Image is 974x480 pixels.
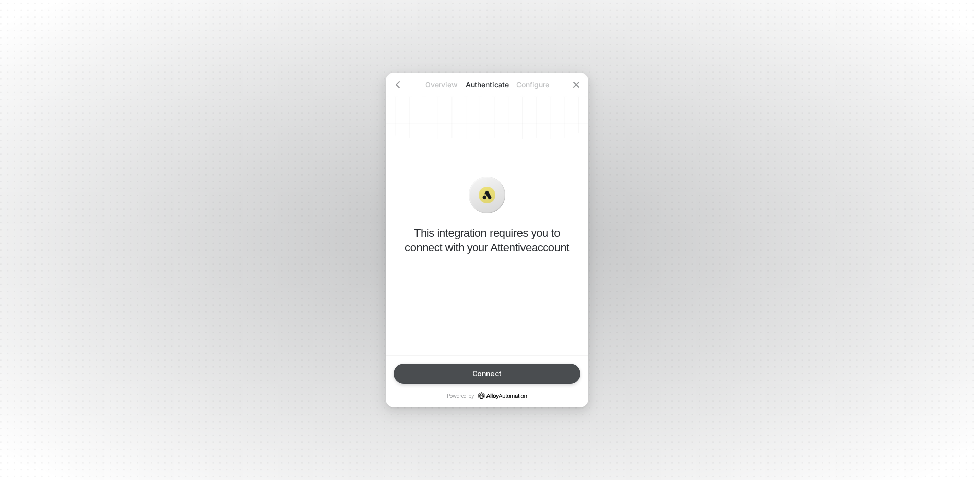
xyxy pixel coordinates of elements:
[464,80,510,90] p: Authenticate
[402,226,572,255] p: This integration requires you to connect with your Attentive account
[419,80,464,90] p: Overview
[479,187,495,203] img: icon
[478,392,527,399] a: icon-success
[394,81,402,89] span: icon-arrow-left
[472,370,502,378] div: Connect
[447,392,527,399] p: Powered by
[572,81,580,89] span: icon-close
[394,364,580,384] button: Connect
[510,80,555,90] p: Configure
